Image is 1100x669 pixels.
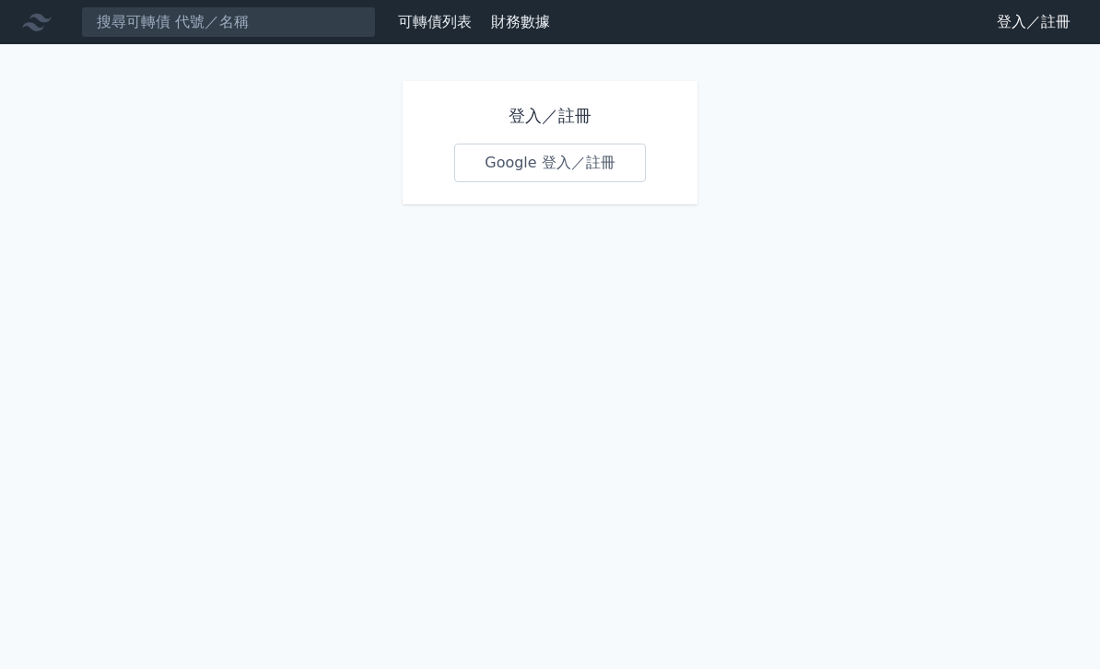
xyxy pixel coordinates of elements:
input: 搜尋可轉債 代號／名稱 [81,6,376,38]
a: 登入／註冊 [982,7,1085,37]
a: 可轉債列表 [398,13,472,30]
h1: 登入／註冊 [454,103,646,129]
a: 財務數據 [491,13,550,30]
a: Google 登入／註冊 [454,144,646,182]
